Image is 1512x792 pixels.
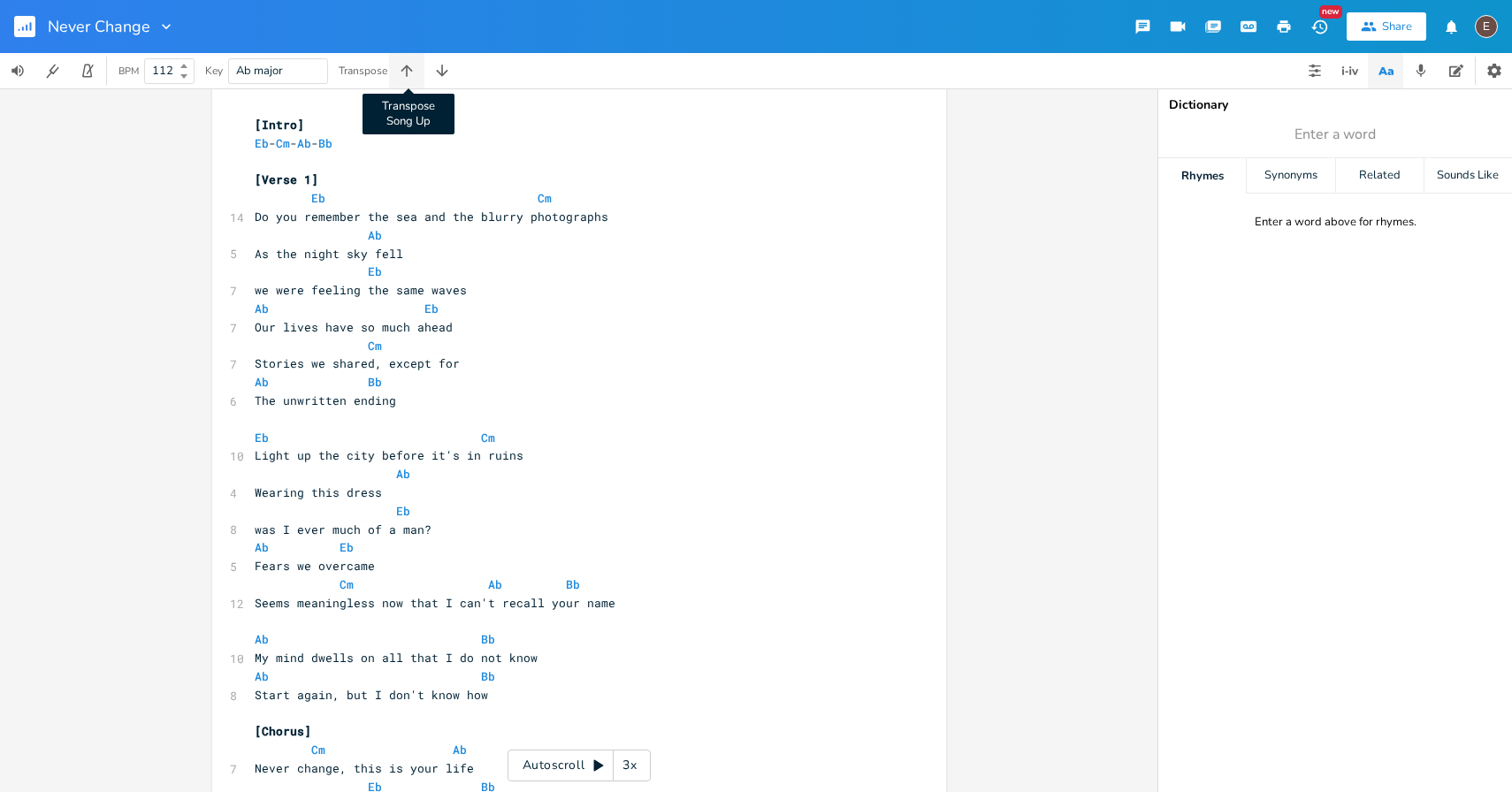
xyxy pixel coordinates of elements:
span: Bb [481,668,495,684]
span: Wearing this dress [255,484,382,500]
div: Share [1382,19,1412,34]
div: Related [1336,158,1424,194]
span: Bb [566,576,580,592]
button: Share [1347,12,1426,41]
span: Ab [488,576,502,592]
div: Sounds Like [1424,158,1512,194]
span: - - - [255,135,332,151]
span: Ab major [236,63,283,79]
div: Enter a word above for rhymes. [1255,215,1417,230]
div: Transpose [339,65,387,76]
span: The unwritten ending [255,392,396,408]
span: Ab [255,301,269,316]
span: Ab [368,227,382,243]
span: Our lives have so much ahead [255,319,453,335]
span: was I ever much of a man? [255,522,431,537]
span: Eb [396,503,410,519]
span: Ab [396,466,410,482]
span: Cm [311,742,325,758]
span: Bb [318,135,332,151]
span: [Chorus] [255,723,311,739]
span: Ab [255,539,269,555]
span: Light up the city before it's in ruins [255,447,523,463]
span: As the night sky fell [255,246,417,262]
div: BPM [118,66,139,76]
span: Eb [311,190,325,206]
span: Cm [481,430,495,445]
span: Ab [297,135,311,151]
span: Eb [368,263,382,279]
div: 3x [614,750,645,781]
span: Stories we shared, except for [255,355,460,371]
button: Transpose Song Up [389,53,424,88]
span: Cm [368,338,382,354]
span: Ab [255,631,269,647]
span: [Intro] [255,117,304,133]
button: E [1475,6,1498,47]
div: Autoscroll [508,750,651,781]
div: Dictionary [1169,99,1501,111]
span: Bb [481,631,495,647]
span: Cm [340,576,354,592]
span: Eb [255,135,269,151]
span: Eb [424,301,439,316]
span: Never change, this is your life [255,760,474,776]
div: Synonyms [1247,158,1334,194]
span: Cm [538,190,552,206]
span: Ab [255,668,269,684]
div: New [1319,5,1342,19]
span: Seems meaningless now that I can't recall your name [255,595,615,611]
span: My mind dwells on all that I do not know [255,650,538,666]
span: Fears we overcame [255,558,375,574]
span: Cm [276,135,290,151]
div: Rhymes [1158,158,1246,194]
span: Never Change [48,19,150,34]
span: Bb [368,374,382,390]
span: Ab [255,374,269,390]
div: edward [1475,15,1498,38]
span: Ab [453,742,467,758]
span: Start again, but I don't know how [255,687,488,703]
div: Key [205,65,223,76]
span: [Verse 1] [255,171,318,187]
span: we were feeling the same waves [255,282,467,298]
button: New [1302,11,1337,42]
span: Eb [255,430,269,445]
span: Eb [340,539,354,555]
span: Do you remember the sea and the blurry photographs [255,209,608,225]
span: Enter a word [1294,125,1376,145]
